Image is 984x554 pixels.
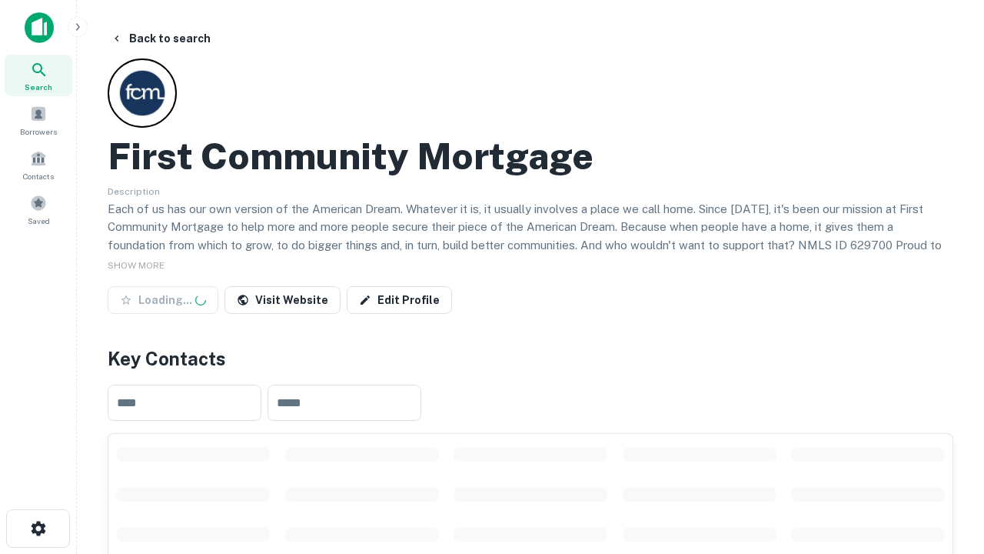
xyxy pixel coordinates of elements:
span: SHOW MORE [108,260,165,271]
img: capitalize-icon.png [25,12,54,43]
span: Search [25,81,52,93]
span: Borrowers [20,125,57,138]
p: Each of us has our own version of the American Dream. Whatever it is, it usually involves a place... [108,200,953,272]
button: Back to search [105,25,217,52]
iframe: Chat Widget [907,431,984,505]
a: Edit Profile [347,286,452,314]
h2: First Community Mortgage [108,134,593,179]
h4: Key Contacts [108,345,953,372]
a: Search [5,55,72,96]
span: Contacts [23,170,54,182]
a: Saved [5,189,72,230]
span: Description [108,186,160,197]
a: Borrowers [5,99,72,141]
span: Saved [28,215,50,227]
a: Visit Website [224,286,341,314]
a: Contacts [5,144,72,185]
